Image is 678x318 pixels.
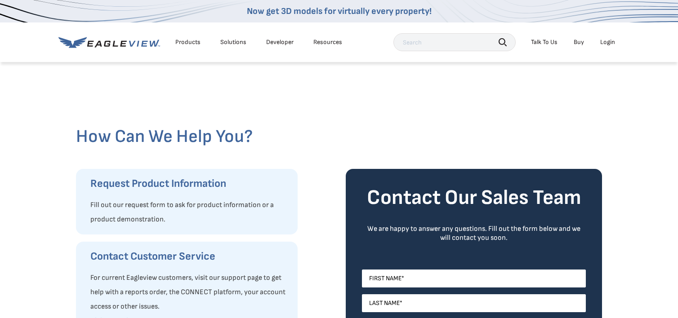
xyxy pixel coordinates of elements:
div: Resources [313,38,342,46]
h3: Request Product Information [90,177,289,191]
h2: How Can We Help You? [76,126,602,147]
input: Search [393,33,516,51]
a: Developer [266,38,294,46]
h3: Contact Customer Service [90,249,289,264]
div: Solutions [220,38,246,46]
a: Buy [574,38,584,46]
strong: Contact Our Sales Team [367,185,581,210]
div: Products [175,38,201,46]
div: Login [600,38,615,46]
p: For current Eagleview customers, visit our support page to get help with a reports order, the CON... [90,271,289,314]
a: Now get 3D models for virtually every property! [247,6,432,17]
p: Fill out our request form to ask for product information or a product demonstration. [90,198,289,227]
div: Talk To Us [531,38,558,46]
div: We are happy to answer any questions. Fill out the form below and we will contact you soon. [362,225,586,243]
